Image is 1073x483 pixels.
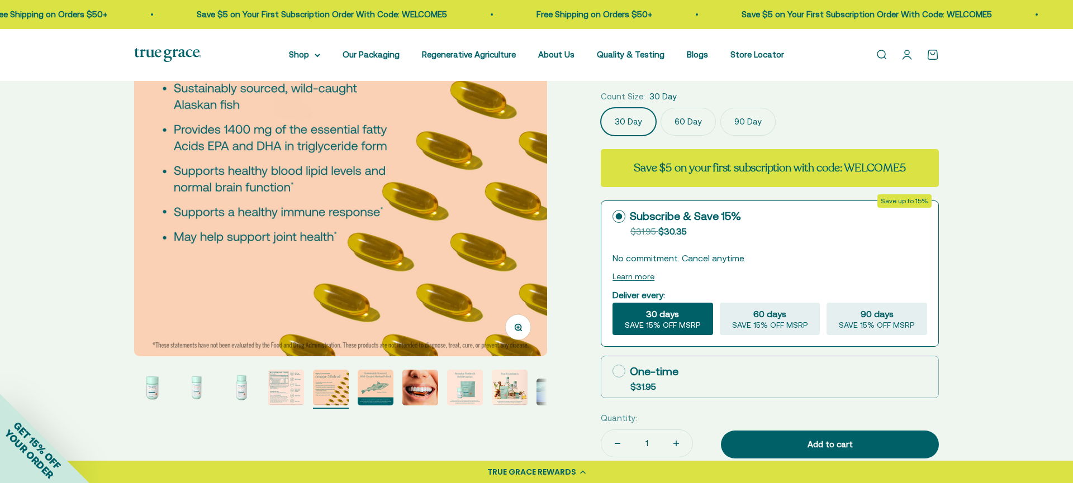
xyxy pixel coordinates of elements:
span: YOUR ORDER [2,427,56,481]
legend: Count Size: [601,90,645,103]
span: GET 15% OFF [11,419,63,471]
img: - Sustainably sourced, wild-caught Alaskan fish - Provides 1400 mg of the essential fatty Acids E... [313,370,349,405]
img: Omega-3 Fish Oil [224,370,259,405]
summary: Shop [289,48,320,61]
img: Omega-3 Fish Oil [179,370,215,405]
img: Omega-3 Fish Oil for Brain, Heart, and Immune Health* Sustainably sourced, wild-caught Alaskan fi... [134,370,170,405]
img: Alaskan Pollock live a short life and do not bio-accumulate heavy metals and toxins the way older... [402,370,438,405]
label: Quantity: [601,412,637,425]
div: TRUE GRACE REWARDS [487,466,576,478]
a: About Us [538,50,575,59]
button: Go to item 4 [268,370,304,409]
img: Our full product line provides a robust and comprehensive offering for a true foundation of healt... [492,370,528,405]
button: Go to item 3 [224,370,259,409]
img: We source our fish oil from Alaskan Pollock that have been freshly caught for human consumption i... [268,370,304,405]
button: Go to item 1 [134,370,170,409]
a: Quality & Testing [597,50,664,59]
button: Go to item 8 [447,370,483,409]
p: Save $5 on Your First Subscription Order With Code: WELCOME5 [178,8,429,21]
button: Go to item 7 [402,370,438,409]
button: Go to item 6 [358,370,393,409]
button: Go to item 9 [492,370,528,409]
div: Add to cart [743,438,917,451]
button: Go to item 10 [536,379,572,409]
strong: Save $5 on your first subscription with code: WELCOME5 [634,160,905,175]
button: Add to cart [721,431,939,458]
p: Save $5 on Your First Subscription Order With Code: WELCOME5 [723,8,974,21]
button: Go to item 5 [313,370,349,409]
button: Decrease quantity [601,430,634,457]
a: Free Shipping on Orders $50+ [518,9,634,19]
a: Blogs [687,50,708,59]
button: Increase quantity [660,430,692,457]
img: Our fish oil is traceable back to the specific fishery it came form, so you can check that it mee... [358,370,393,405]
a: Regenerative Agriculture [422,50,516,59]
img: When you opt for our refill pouches instead of buying a whole new bottle every time you buy suppl... [447,370,483,405]
a: Store Locator [730,50,784,59]
a: Our Packaging [343,50,400,59]
button: Go to item 2 [179,370,215,409]
span: 30 Day [649,90,677,103]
